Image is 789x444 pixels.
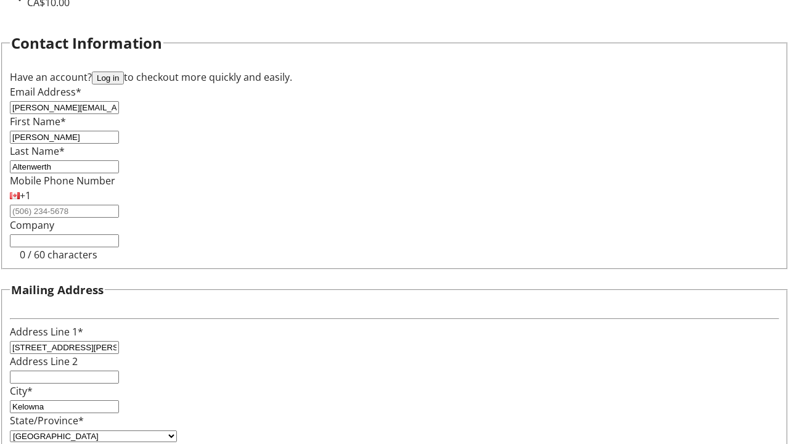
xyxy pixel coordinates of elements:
label: Address Line 2 [10,355,78,368]
button: Log in [92,72,124,84]
label: Email Address* [10,85,81,99]
input: Address [10,341,119,354]
label: Mobile Phone Number [10,174,115,187]
tr-character-limit: 0 / 60 characters [20,248,97,261]
input: (506) 234-5678 [10,205,119,218]
h3: Mailing Address [11,281,104,298]
label: City* [10,384,33,398]
label: State/Province* [10,414,84,427]
label: Company [10,218,54,232]
label: Last Name* [10,144,65,158]
label: First Name* [10,115,66,128]
h2: Contact Information [11,32,162,54]
input: City [10,400,119,413]
div: Have an account? to checkout more quickly and easily. [10,70,779,84]
label: Address Line 1* [10,325,83,339]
